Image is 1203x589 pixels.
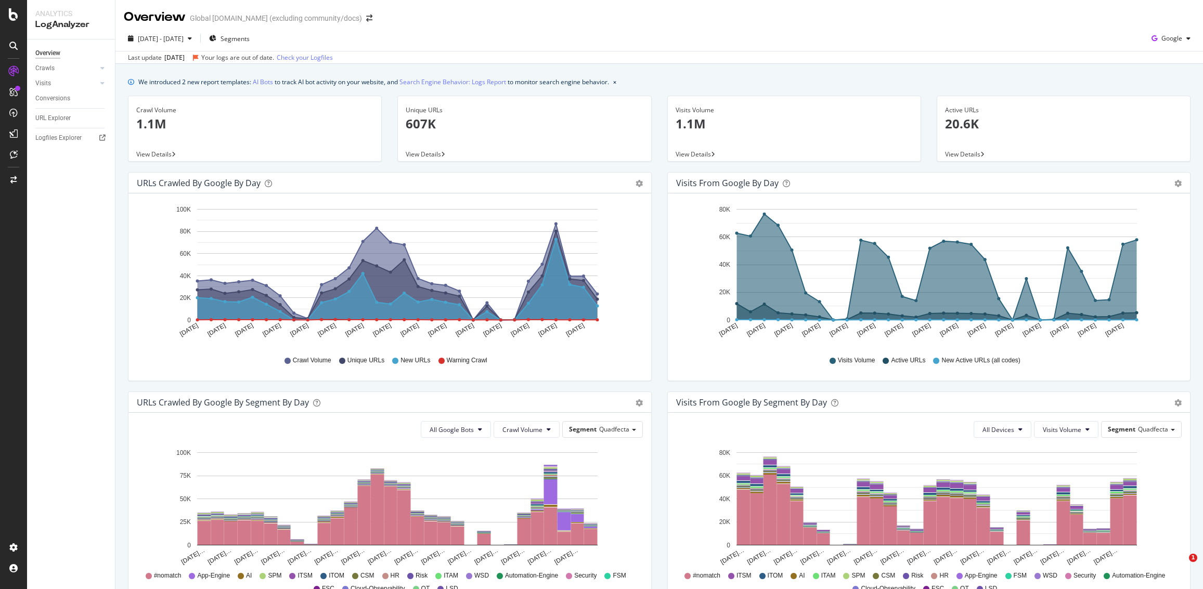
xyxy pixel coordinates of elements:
text: [DATE] [773,322,794,338]
button: All Devices [974,421,1031,438]
span: ITAM [444,571,458,580]
span: FSM [1014,571,1027,580]
iframe: Intercom live chat [1168,554,1193,579]
div: Active URLs [945,106,1182,115]
svg: A chart. [676,202,1177,346]
text: 60K [180,250,191,257]
span: CSM [881,571,895,580]
svg: A chart. [137,446,638,567]
text: [DATE] [883,322,904,338]
text: [DATE] [856,322,876,338]
div: gear [1174,399,1182,407]
span: Security [574,571,597,580]
span: WSD [474,571,489,580]
div: info banner [128,76,1191,87]
text: 0 [187,317,191,324]
a: URL Explorer [35,113,108,124]
span: WSD [1043,571,1057,580]
text: [DATE] [482,322,503,338]
text: 40K [719,495,730,503]
span: Risk [911,571,923,580]
span: ITAM [821,571,836,580]
text: [DATE] [289,322,310,338]
span: ITOM [768,571,783,580]
button: All Google Bots [421,421,491,438]
button: Segments [205,30,254,47]
div: Visits from Google by day [676,178,779,188]
text: [DATE] [800,322,821,338]
text: [DATE] [317,322,338,338]
div: A chart. [137,202,638,346]
span: CSM [360,571,374,580]
div: gear [636,180,643,187]
span: Unique URLs [347,356,384,365]
div: URLs Crawled by Google by day [137,178,261,188]
a: Logfiles Explorer [35,133,108,143]
span: ITOM [329,571,344,580]
span: Risk [416,571,428,580]
text: 0 [187,542,191,549]
span: ITSM [736,571,752,580]
button: Crawl Volume [494,421,560,438]
span: Crawl Volume [502,425,542,434]
p: 1.1M [676,115,913,133]
div: arrow-right-arrow-left [366,15,372,22]
text: 20K [719,518,730,526]
span: #nomatch [693,571,720,580]
span: Segments [221,34,250,43]
text: [DATE] [966,322,987,338]
span: SPM [851,571,865,580]
span: 1 [1189,554,1197,562]
div: Global [DOMAIN_NAME] (excluding community/docs) [190,13,362,23]
div: Unique URLs [406,106,643,115]
div: URL Explorer [35,113,71,124]
text: 20K [180,294,191,302]
span: #nomatch [154,571,182,580]
a: Check your Logfiles [277,53,333,62]
text: [DATE] [1021,322,1042,338]
a: Search Engine Behavior: Logs Report [399,76,506,87]
a: Crawls [35,63,97,74]
text: [DATE] [1049,322,1069,338]
span: View Details [945,150,980,159]
span: Quadfecta [599,425,629,434]
svg: A chart. [676,446,1177,567]
span: Segment [569,425,597,434]
div: Visits from Google By Segment By Day [676,397,827,408]
div: URLs Crawled by Google By Segment By Day [137,397,309,408]
div: Visits Volume [676,106,913,115]
text: [DATE] [178,322,199,338]
span: App-Engine [965,571,998,580]
button: Google [1147,30,1195,47]
text: [DATE] [1076,322,1097,338]
div: Crawls [35,63,55,74]
span: AI [246,571,252,580]
p: 607K [406,115,643,133]
button: close banner [611,74,619,89]
text: [DATE] [565,322,586,338]
div: gear [1174,180,1182,187]
text: 80K [180,228,191,235]
span: Google [1161,34,1182,43]
text: [DATE] [993,322,1014,338]
text: 0 [727,317,730,324]
span: FSM [613,571,626,580]
text: [DATE] [718,322,739,338]
span: Automation-Engine [1112,571,1165,580]
div: Crawl Volume [136,106,373,115]
button: Visits Volume [1034,421,1098,438]
span: View Details [136,150,172,159]
text: [DATE] [828,322,849,338]
div: LogAnalyzer [35,19,107,31]
a: Overview [35,48,108,59]
span: HR [939,571,948,580]
div: Last update [128,53,333,62]
text: [DATE] [206,322,227,338]
span: App-Engine [197,571,230,580]
button: [DATE] - [DATE] [124,30,196,47]
span: Quadfecta [1138,425,1168,434]
span: New Active URLs (all codes) [941,356,1020,365]
text: 60K [719,233,730,241]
